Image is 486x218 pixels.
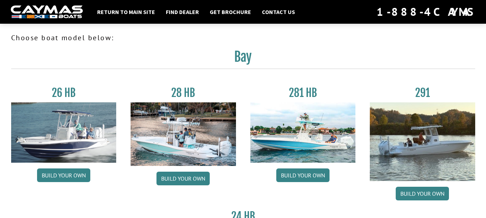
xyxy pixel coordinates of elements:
[250,86,356,99] h3: 281 HB
[37,168,90,182] a: Build your own
[94,7,159,17] a: Return to main site
[258,7,299,17] a: Contact Us
[206,7,255,17] a: Get Brochure
[377,4,475,20] div: 1-888-4CAYMAS
[370,86,475,99] h3: 291
[11,49,475,69] h2: Bay
[131,86,236,99] h3: 28 HB
[131,102,236,166] img: 28_hb_thumbnail_for_caymas_connect.jpg
[276,168,330,182] a: Build your own
[11,102,117,163] img: 26_new_photo_resized.jpg
[396,187,449,200] a: Build your own
[162,7,203,17] a: Find Dealer
[250,102,356,163] img: 28-hb-twin.jpg
[11,32,475,43] p: Choose boat model below:
[11,86,117,99] h3: 26 HB
[11,5,83,19] img: white-logo-c9c8dbefe5ff5ceceb0f0178aa75bf4bb51f6bca0971e226c86eb53dfe498488.png
[370,102,475,181] img: 291_Thumbnail.jpg
[156,172,210,185] a: Build your own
